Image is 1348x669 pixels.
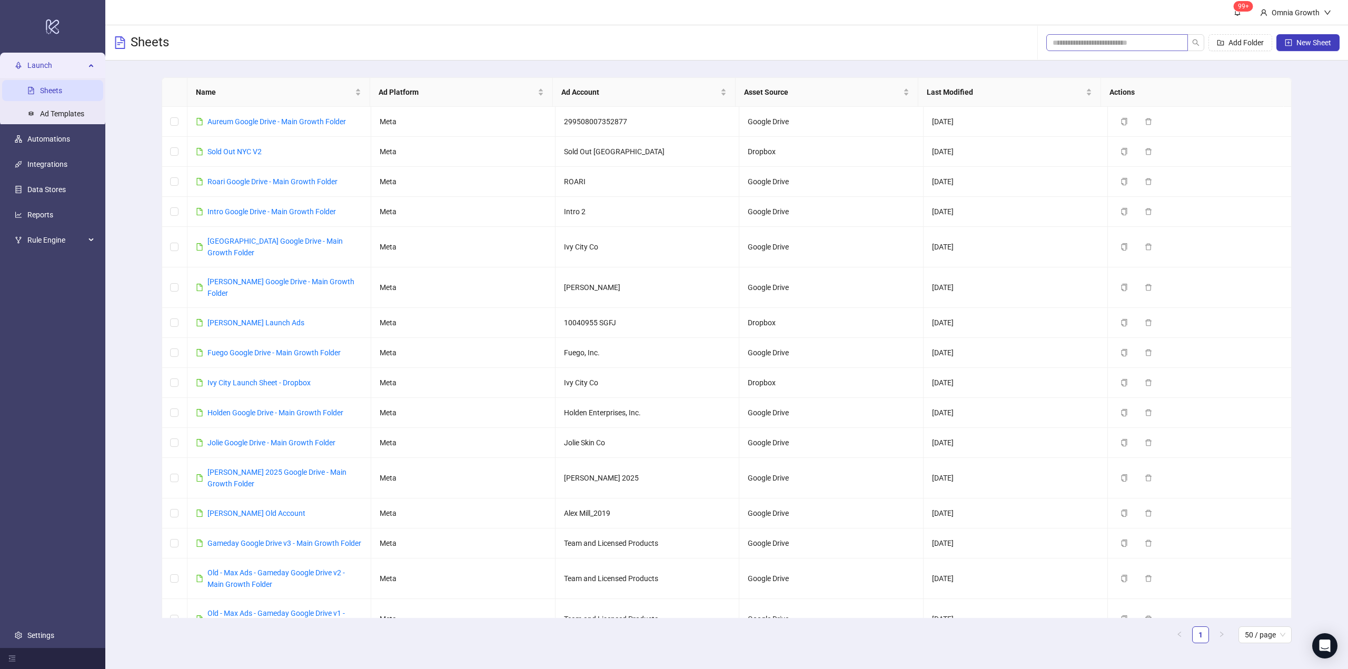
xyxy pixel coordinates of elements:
[196,319,203,326] span: file
[924,107,1108,137] td: [DATE]
[1101,78,1284,107] th: Actions
[371,458,556,498] td: Meta
[207,509,305,517] a: [PERSON_NAME] Old Account
[739,528,924,558] td: Google Drive
[207,147,262,156] a: Sold Out NYC V2
[207,468,346,488] a: [PERSON_NAME] 2025 Google Drive - Main Growth Folder
[556,308,740,338] td: 10040955 SGFJ
[1145,284,1152,291] span: delete
[371,599,556,640] td: Meta
[1145,510,1152,517] span: delete
[27,211,53,219] a: Reports
[1276,34,1340,51] button: New Sheet
[1121,243,1128,251] span: copy
[27,55,85,76] span: Launch
[1145,118,1152,125] span: delete
[924,458,1108,498] td: [DATE]
[371,167,556,197] td: Meta
[371,338,556,368] td: Meta
[196,208,203,215] span: file
[1193,627,1208,643] a: 1
[739,558,924,599] td: Google Drive
[924,398,1108,428] td: [DATE]
[207,378,311,387] a: Ivy City Launch Sheet - Dropbox
[556,167,740,197] td: ROARI
[15,62,22,69] span: rocket
[924,167,1108,197] td: [DATE]
[196,439,203,446] span: file
[27,229,85,251] span: Rule Engine
[924,338,1108,368] td: [DATE]
[927,86,1084,98] span: Last Modified
[739,308,924,338] td: Dropbox
[556,267,740,308] td: [PERSON_NAME]
[1238,626,1292,643] div: Page Size
[556,599,740,640] td: Team and Licensed Products
[1145,379,1152,386] span: delete
[1145,540,1152,547] span: delete
[1121,284,1128,291] span: copy
[1121,349,1128,356] span: copy
[371,308,556,338] td: Meta
[1312,633,1337,658] div: Open Intercom Messenger
[196,379,203,386] span: file
[924,137,1108,167] td: [DATE]
[924,599,1108,640] td: [DATE]
[1213,626,1230,643] button: right
[1218,631,1225,637] span: right
[207,539,361,547] a: Gameday Google Drive v3 - Main Growth Folder
[27,185,66,194] a: Data Stores
[196,510,203,517] span: file
[924,267,1108,308] td: [DATE]
[739,137,924,167] td: Dropbox
[1121,615,1128,623] span: copy
[1121,178,1128,185] span: copy
[370,78,553,107] th: Ad Platform
[196,575,203,582] span: file
[1217,39,1224,46] span: folder-add
[556,137,740,167] td: Sold Out [GEOGRAPHIC_DATA]
[1121,379,1128,386] span: copy
[739,107,924,137] td: Google Drive
[40,109,84,118] a: Ad Templates
[371,267,556,308] td: Meta
[918,78,1101,107] th: Last Modified
[1145,615,1152,623] span: delete
[207,117,346,126] a: Aureum Google Drive - Main Growth Folder
[1121,575,1128,582] span: copy
[1245,627,1285,643] span: 50 / page
[1208,34,1272,51] button: Add Folder
[1285,39,1292,46] span: plus-square
[196,86,353,98] span: Name
[371,558,556,599] td: Meta
[1171,626,1188,643] button: left
[371,137,556,167] td: Meta
[556,498,740,528] td: Alex Mill_2019
[1324,9,1331,16] span: down
[207,348,341,357] a: Fuego Google Drive - Main Growth Folder
[556,528,740,558] td: Team and Licensed Products
[187,78,370,107] th: Name
[371,498,556,528] td: Meta
[1121,474,1128,482] span: copy
[1234,1,1253,12] sup: 111
[739,458,924,498] td: Google Drive
[556,107,740,137] td: 299508007352877
[1121,208,1128,215] span: copy
[131,34,169,51] h3: Sheets
[1145,319,1152,326] span: delete
[207,277,354,297] a: [PERSON_NAME] Google Drive - Main Growth Folder
[1121,409,1128,416] span: copy
[1145,575,1152,582] span: delete
[371,197,556,227] td: Meta
[736,78,918,107] th: Asset Source
[1234,8,1241,16] span: bell
[739,498,924,528] td: Google Drive
[1121,319,1128,326] span: copy
[371,398,556,428] td: Meta
[924,308,1108,338] td: [DATE]
[1145,349,1152,356] span: delete
[1213,626,1230,643] li: Next Page
[561,86,718,98] span: Ad Account
[196,148,203,155] span: file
